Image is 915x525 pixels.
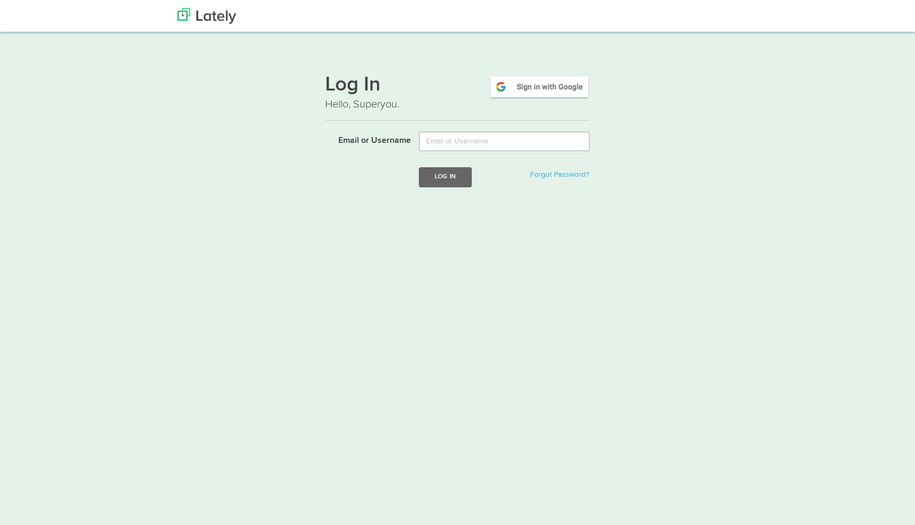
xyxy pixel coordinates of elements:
h1: Log In [325,75,590,97]
p: Hello, Superyou. [325,97,590,112]
input: Email or Username [419,131,590,151]
label: Email or Username [317,131,411,147]
button: Log In [419,167,472,187]
img: Lately [177,8,236,24]
a: Forgot Password? [530,171,589,178]
img: google-signin.png [489,75,590,99]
